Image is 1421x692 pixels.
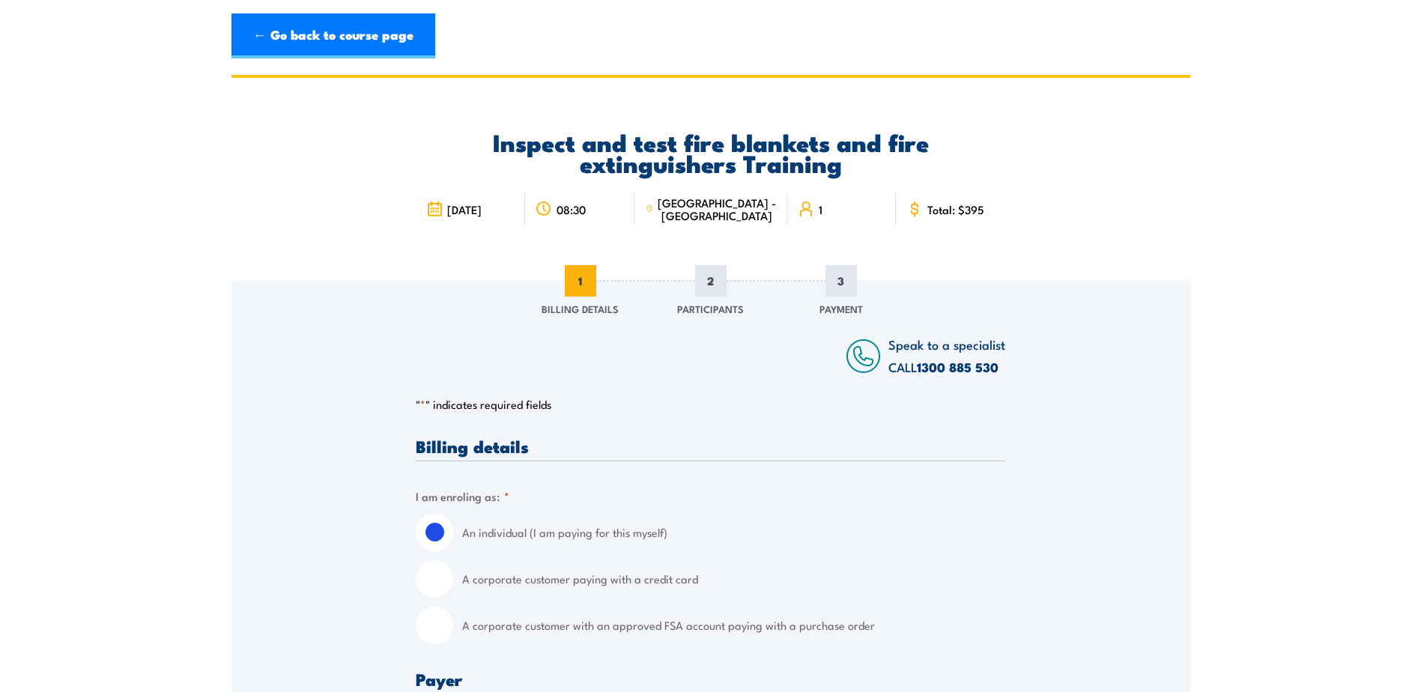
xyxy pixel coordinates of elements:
[416,437,1005,455] h3: Billing details
[416,670,1005,688] h3: Payer
[416,397,1005,412] p: " " indicates required fields
[231,13,435,58] a: ← Go back to course page
[447,203,482,216] span: [DATE]
[462,607,1005,644] label: A corporate customer with an approved FSA account paying with a purchase order
[917,357,999,377] a: 1300 885 530
[695,265,727,297] span: 2
[927,203,984,216] span: Total: $395
[888,335,1005,376] span: Speak to a specialist CALL
[658,196,777,222] span: [GEOGRAPHIC_DATA] - [GEOGRAPHIC_DATA]
[819,301,863,316] span: Payment
[416,488,509,505] legend: I am enroling as:
[462,514,1005,551] label: An individual (I am paying for this myself)
[542,301,619,316] span: Billing Details
[557,203,586,216] span: 08:30
[565,265,596,297] span: 1
[819,203,822,216] span: 1
[416,131,1005,173] h2: Inspect and test fire blankets and fire extinguishers Training
[677,301,744,316] span: Participants
[825,265,857,297] span: 3
[462,560,1005,598] label: A corporate customer paying with a credit card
